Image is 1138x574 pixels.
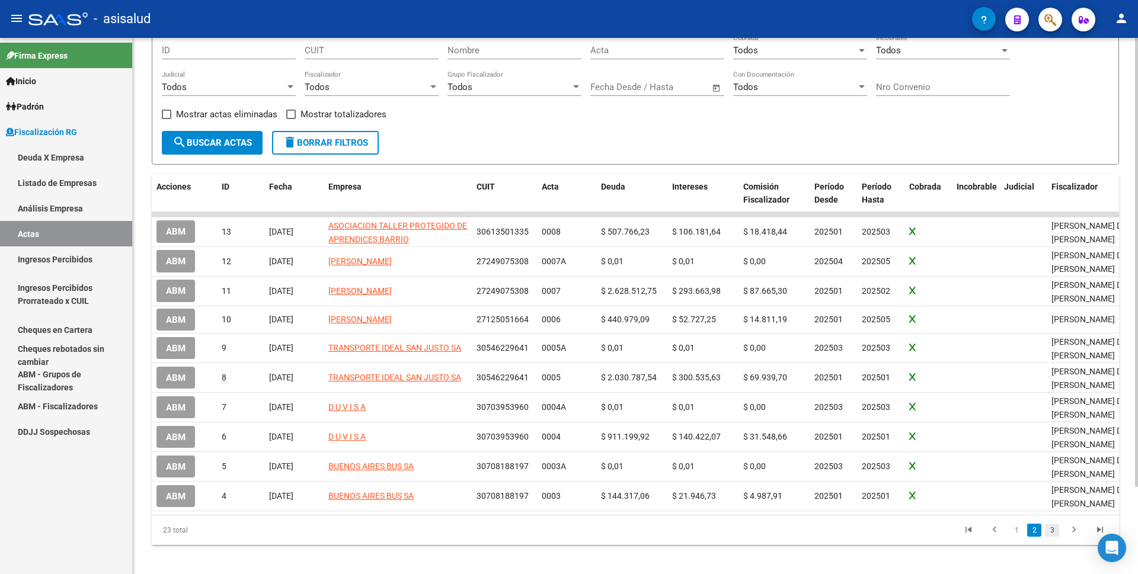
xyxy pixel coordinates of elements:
span: 30703953960 [477,432,529,441]
span: ABM [166,286,186,297]
span: $ 106.181,64 [672,227,721,236]
span: D U V I S A [328,402,366,412]
span: $ 18.418,44 [743,227,787,236]
span: Padrón [6,100,44,113]
span: $ 0,01 [672,461,695,471]
span: Deuda [601,182,625,191]
span: 30613501335 [477,227,529,236]
span: Bento Da Silva Tulio [1051,337,1127,360]
li: page 3 [1043,520,1061,540]
mat-icon: person [1114,11,1129,25]
span: $ 507.766,23 [601,227,650,236]
a: go to last page [1089,524,1111,537]
span: 0003A [542,461,566,471]
span: 202501 [814,315,843,324]
button: ABM [156,456,195,477]
span: 27125051664 [477,315,529,324]
span: Todos [733,45,758,56]
span: $ 440.979,09 [601,315,650,324]
span: 202503 [862,402,890,412]
span: Bento Da Silva Tulio [1051,251,1127,274]
span: 0004A [542,402,566,412]
datatable-header-cell: ID [217,174,264,213]
a: go to first page [957,524,980,537]
span: 0005 [542,373,561,382]
a: 3 [1045,524,1059,537]
li: page 1 [1008,520,1025,540]
span: $ 2.628.512,75 [601,286,657,296]
button: Open calendar [710,81,724,95]
span: $ 14.811,19 [743,315,787,324]
span: $ 2.030.787,54 [601,373,657,382]
span: [DATE] [269,491,293,501]
span: [DATE] [269,343,293,352]
datatable-header-cell: Judicial [999,174,1047,213]
span: Bento Da Silva Tulio [1051,367,1127,390]
span: 202501 [862,373,890,382]
div: Open Intercom Messenger [1098,534,1126,562]
button: ABM [156,485,195,507]
span: Todos [162,82,187,92]
datatable-header-cell: Período Desde [810,174,857,213]
span: 202502 [862,286,890,296]
span: 10 [222,315,231,324]
span: 27249075308 [477,256,529,266]
mat-icon: menu [9,11,24,25]
span: 202501 [814,373,843,382]
span: Mostrar actas eliminadas [176,107,277,121]
span: Cobrada [909,182,941,191]
button: ABM [156,337,195,359]
span: $ 140.422,07 [672,432,721,441]
span: 6 [222,432,226,441]
span: ABM [166,461,186,472]
span: 0005A [542,343,566,352]
span: Período Hasta [862,182,891,205]
span: D U V I S A [328,432,366,441]
span: Acta [542,182,559,191]
span: TRANSPORTE IDEAL SAN JUSTO SA [328,373,461,382]
div: 23 total [152,515,343,545]
span: Buscar Actas [172,137,252,148]
span: 202503 [814,402,843,412]
span: ABM [166,432,186,442]
span: Bento Da Silva Tulio [1051,485,1127,508]
span: $ 0,01 [672,402,695,412]
span: [DATE] [269,315,293,324]
span: ABM [166,343,186,354]
datatable-header-cell: Cobrada [904,174,952,213]
span: 30546229641 [477,373,529,382]
span: $ 293.663,98 [672,286,721,296]
span: $ 87.665,30 [743,286,787,296]
span: Bento Da Silva Tulio [1051,456,1127,479]
span: ABM [166,315,186,325]
datatable-header-cell: Fecha [264,174,324,213]
datatable-header-cell: Intereses [667,174,739,213]
span: [PERSON_NAME] [328,286,392,296]
span: $ 0,00 [743,343,766,352]
input: Fecha fin [649,82,707,92]
span: Fiscalizador [1051,182,1098,191]
span: $ 0,00 [743,256,766,266]
datatable-header-cell: Acta [537,174,596,213]
datatable-header-cell: CUIT [472,174,537,213]
span: 202503 [862,227,890,236]
span: - asisalud [94,6,151,32]
span: 0006 [542,315,561,324]
a: 2 [1027,524,1041,537]
span: [DATE] [269,402,293,412]
span: ABM [166,402,186,413]
datatable-header-cell: Incobrable [952,174,999,213]
span: Bento Da Silva Tulio [1051,280,1127,303]
span: Período Desde [814,182,844,205]
span: ABM [166,256,186,267]
span: 30708188197 [477,461,529,471]
span: $ 911.199,92 [601,432,650,441]
span: 202501 [862,432,890,441]
li: page 2 [1025,520,1043,540]
span: TRANSPORTE IDEAL SAN JUSTO SA [328,343,461,352]
span: Bento Da Silva Tulio [1051,221,1127,244]
span: BUENOS AIRES BUS SA [328,491,414,501]
span: 4 [222,491,226,501]
span: 5 [222,461,226,471]
span: 13 [222,227,231,236]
